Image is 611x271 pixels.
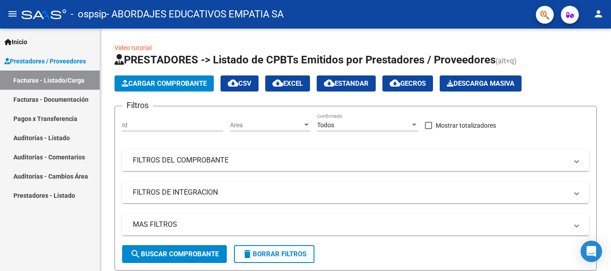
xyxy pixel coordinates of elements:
mat-icon: cloud_download [324,78,335,88]
mat-expansion-panel-header: FILTROS DEL COMPROBANTE [122,150,589,171]
mat-expansion-panel-header: FILTROS DE INTEGRACION [122,182,589,203]
button: Buscar Comprobante [122,245,227,263]
span: Area [230,121,302,129]
button: Estandar [317,75,376,92]
span: Inicio [4,37,27,47]
mat-icon: cloud_download [228,78,238,88]
span: EXCEL [272,79,303,88]
span: Todos [317,121,334,129]
button: Borrar Filtros [234,245,314,263]
button: Descarga Masiva [440,75,522,92]
span: - ospsip [71,4,106,24]
h3: Filtros [122,99,153,112]
mat-expansion-panel-header: MAS FILTROS [122,214,589,235]
span: CSV [228,79,251,88]
mat-panel-title: MAS FILTROS [133,220,568,229]
mat-panel-title: FILTROS DE INTEGRACION [133,188,568,197]
span: Estandar [324,79,369,88]
mat-icon: delete [242,249,253,259]
button: Gecros [382,75,433,92]
span: Buscar Comprobante [130,250,219,258]
button: EXCEL [265,75,310,92]
span: PRESTADORES -> Listado de CPBTs Emitidos por Prestadores / Proveedores [115,54,496,66]
button: Cargar Comprobante [115,75,214,92]
mat-panel-title: FILTROS DEL COMPROBANTE [133,155,568,165]
span: (alt+q) [496,57,517,65]
span: - ABORDAJES EDUCATIVOS EMPATIA SA [106,4,284,24]
span: Borrar Filtros [242,250,306,258]
a: Video tutorial [115,44,152,51]
mat-icon: menu [7,8,18,19]
span: Cargar Comprobante [122,79,207,88]
mat-icon: person [593,8,604,19]
span: Gecros [390,79,426,88]
span: Mostrar totalizadores [436,120,496,131]
button: CSV [221,75,259,92]
span: Prestadores / Proveedores [4,56,86,66]
mat-icon: search [130,249,141,259]
div: Open Intercom Messenger [581,241,602,262]
mat-icon: cloud_download [272,78,283,88]
span: Descarga Masiva [447,79,514,88]
app-download-masive: Descarga masiva de comprobantes (adjuntos) [440,75,522,92]
mat-icon: cloud_download [390,78,400,88]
